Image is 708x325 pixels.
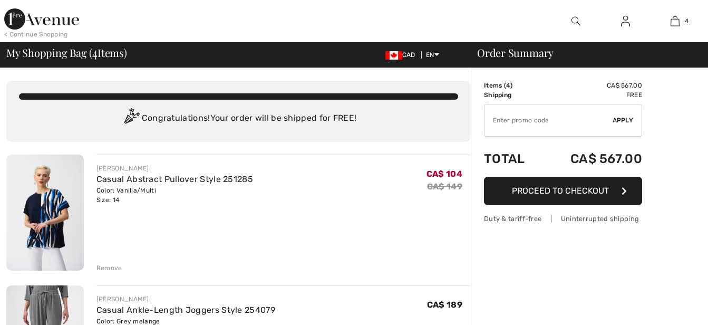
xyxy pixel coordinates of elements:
div: Order Summary [464,47,702,58]
img: Congratulation2.svg [121,108,142,129]
img: My Bag [671,15,680,27]
span: CA$ 104 [426,169,462,179]
td: CA$ 567.00 [541,81,642,90]
span: EN [426,51,439,59]
span: CA$ 189 [427,300,462,310]
a: Casual Abstract Pullover Style 251285 [96,174,253,184]
a: Sign In [613,15,638,28]
button: Proceed to Checkout [484,177,642,205]
div: [PERSON_NAME] [96,294,275,304]
span: 4 [506,82,510,89]
img: My Info [621,15,630,27]
img: 1ère Avenue [4,8,79,30]
span: 4 [685,16,688,26]
div: Duty & tariff-free | Uninterrupted shipping [484,214,642,224]
input: Promo code [484,104,613,136]
td: CA$ 567.00 [541,141,642,177]
span: My Shopping Bag ( Items) [6,47,127,58]
img: search the website [571,15,580,27]
td: Items ( ) [484,81,541,90]
img: Casual Abstract Pullover Style 251285 [6,155,84,271]
div: Color: Vanilla/Multi Size: 14 [96,186,253,205]
a: Casual Ankle-Length Joggers Style 254079 [96,305,275,315]
a: 4 [651,15,699,27]
span: Proceed to Checkout [512,186,609,196]
span: 4 [92,45,98,59]
span: CAD [385,51,420,59]
div: Remove [96,263,122,273]
td: Shipping [484,90,541,100]
span: Apply [613,116,634,125]
img: Canadian Dollar [385,51,402,60]
td: Free [541,90,642,100]
div: [PERSON_NAME] [96,164,253,173]
s: CA$ 149 [427,181,462,192]
td: Total [484,141,541,177]
div: Congratulations! Your order will be shipped for FREE! [19,108,458,129]
div: < Continue Shopping [4,30,68,39]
